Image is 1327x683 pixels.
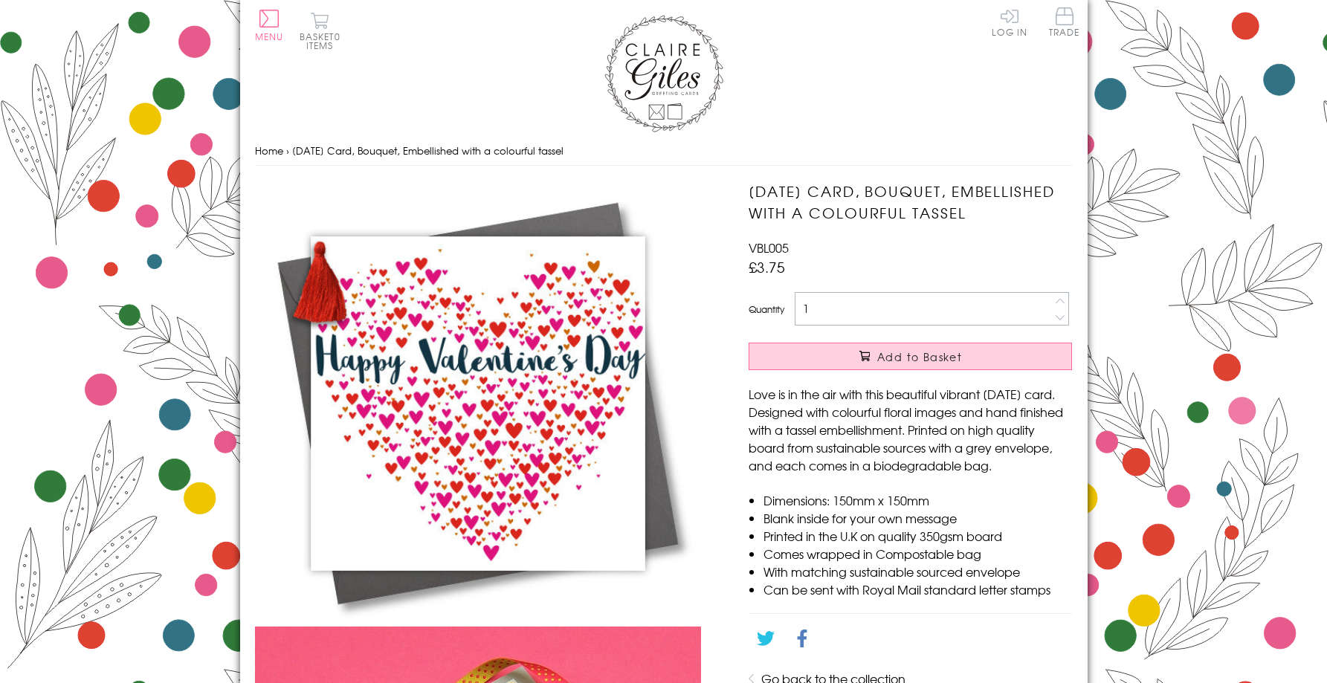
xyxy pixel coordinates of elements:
button: Basket0 items [300,12,340,50]
a: Log In [992,7,1027,36]
span: Menu [255,30,284,43]
button: Add to Basket [749,343,1072,370]
li: With matching sustainable sourced envelope [763,563,1072,580]
li: Dimensions: 150mm x 150mm [763,491,1072,509]
span: Trade [1049,7,1080,36]
p: Love is in the air with this beautiful vibrant [DATE] card. Designed with colourful floral images... [749,385,1072,474]
a: Home [255,143,283,158]
img: Valentine's Day Card, Bouquet, Embellished with a colourful tassel [255,181,701,627]
button: Menu [255,10,284,41]
label: Quantity [749,302,784,316]
span: › [286,143,289,158]
span: Add to Basket [877,349,962,364]
li: Comes wrapped in Compostable bag [763,545,1072,563]
h1: [DATE] Card, Bouquet, Embellished with a colourful tassel [749,181,1072,224]
span: 0 items [306,30,340,52]
li: Can be sent with Royal Mail standard letter stamps [763,580,1072,598]
li: Blank inside for your own message [763,509,1072,527]
li: Printed in the U.K on quality 350gsm board [763,527,1072,545]
a: Trade [1049,7,1080,39]
img: Claire Giles Greetings Cards [604,15,723,132]
span: VBL005 [749,239,789,256]
span: [DATE] Card, Bouquet, Embellished with a colourful tassel [292,143,564,158]
nav: breadcrumbs [255,136,1073,166]
span: £3.75 [749,256,785,277]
